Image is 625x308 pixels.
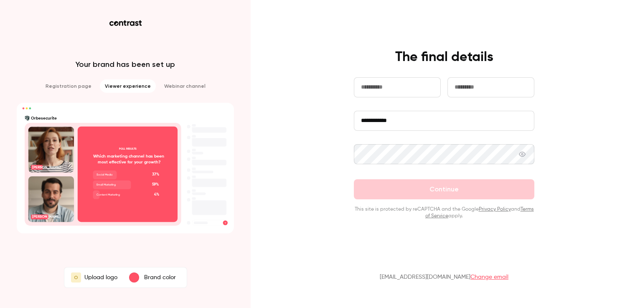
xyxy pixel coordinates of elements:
h4: The final details [395,49,493,66]
a: Privacy Policy [479,207,511,212]
a: Change email [470,274,508,280]
li: Registration page [41,79,97,93]
a: Terms of Service [425,207,534,219]
span: O [74,274,78,281]
p: Your brand has been set up [76,59,175,69]
p: [EMAIL_ADDRESS][DOMAIN_NAME] [380,273,508,281]
button: Brand color [122,269,185,286]
p: This site is protected by reCAPTCHA and the Google and apply. [354,206,534,219]
li: Viewer experience [100,79,156,93]
li: Webinar channel [159,79,211,93]
p: Brand color [144,273,176,282]
label: OUpload logo [66,269,122,286]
